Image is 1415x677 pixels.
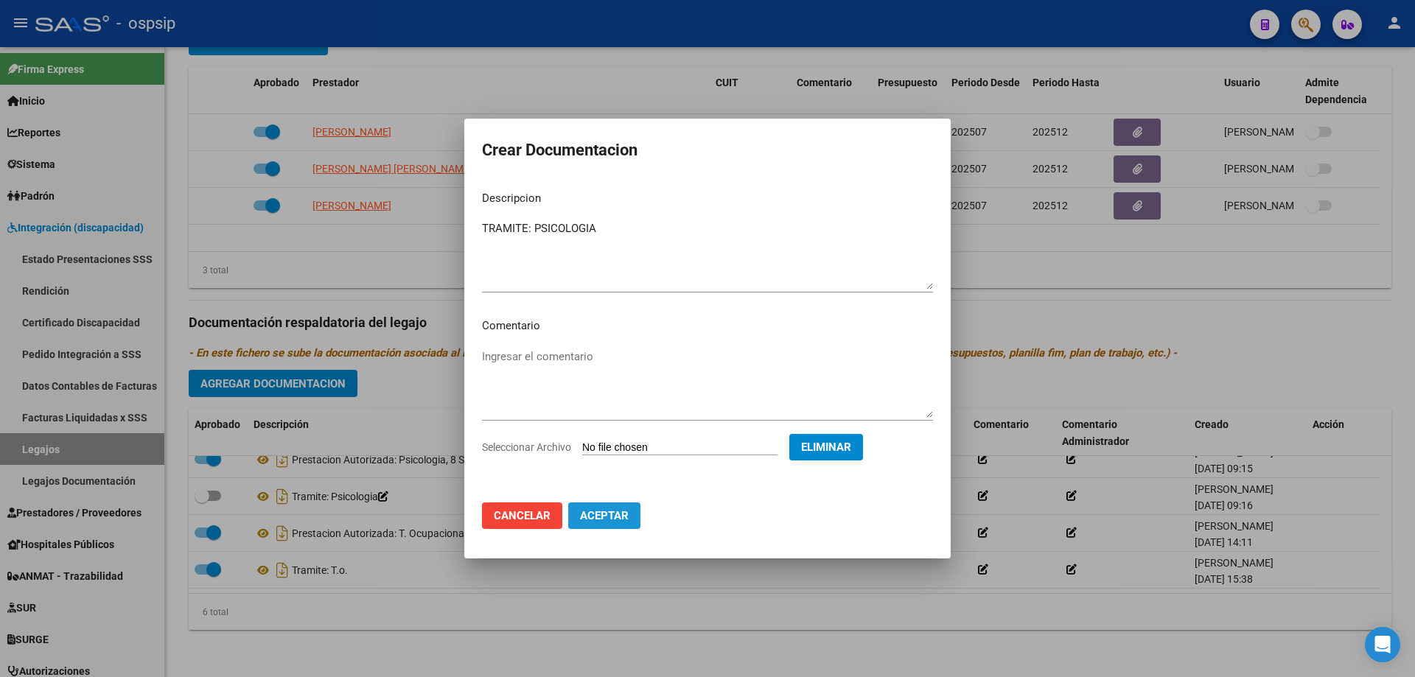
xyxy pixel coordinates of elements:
button: Cancelar [482,502,562,529]
button: Eliminar [789,434,863,460]
div: Open Intercom Messenger [1365,627,1400,662]
span: Cancelar [494,509,551,522]
span: Aceptar [580,509,629,522]
p: Descripcion [482,190,933,207]
button: Aceptar [568,502,640,529]
span: Eliminar [801,441,851,454]
p: Comentario [482,318,933,334]
h2: Crear Documentacion [482,136,933,164]
span: Seleccionar Archivo [482,441,571,453]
